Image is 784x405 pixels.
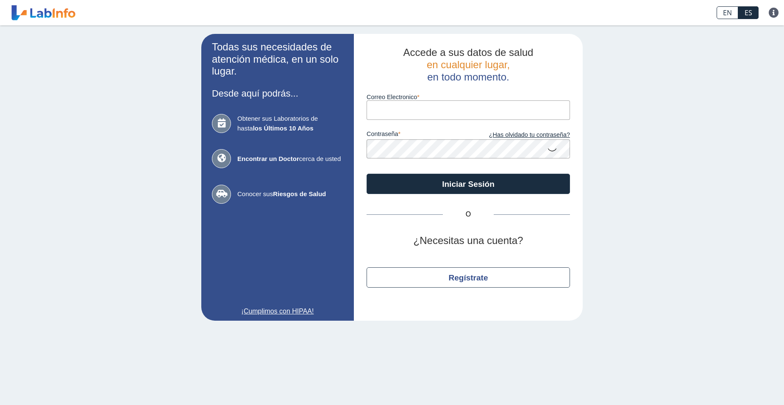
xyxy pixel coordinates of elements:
b: Encontrar un Doctor [237,155,299,162]
h2: Todas sus necesidades de atención médica, en un solo lugar. [212,41,343,78]
span: en cualquier lugar, [427,59,510,70]
span: Accede a sus datos de salud [403,47,534,58]
a: ¿Has olvidado tu contraseña? [468,130,570,140]
span: cerca de usted [237,154,343,164]
a: ¡Cumplimos con HIPAA! [212,306,343,316]
h3: Desde aquí podrás... [212,88,343,99]
b: Riesgos de Salud [273,190,326,197]
a: ES [738,6,759,19]
span: O [443,209,494,219]
h2: ¿Necesitas una cuenta? [367,235,570,247]
span: Conocer sus [237,189,343,199]
button: Regístrate [367,267,570,288]
span: en todo momento. [427,71,509,83]
label: Correo Electronico [367,94,570,100]
label: contraseña [367,130,468,140]
a: EN [717,6,738,19]
span: Obtener sus Laboratorios de hasta [237,114,343,133]
b: los Últimos 10 Años [253,125,314,132]
button: Iniciar Sesión [367,174,570,194]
